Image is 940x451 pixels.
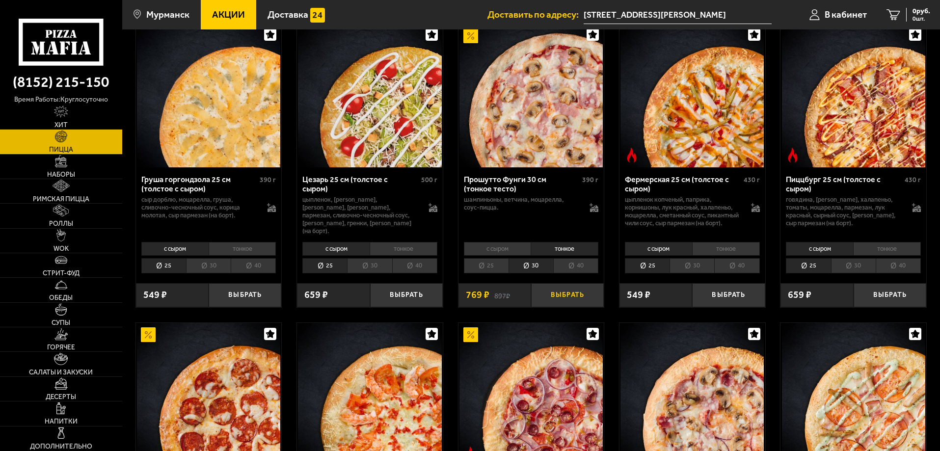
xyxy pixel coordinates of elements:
li: с сыром [625,242,692,256]
span: Хит [54,122,68,129]
button: Выбрать [531,283,604,307]
div: Пиццбург 25 см (толстое с сыром) [786,175,902,193]
button: Выбрать [209,283,281,307]
li: 30 [509,258,553,273]
img: Акционный [463,28,478,43]
span: 390 г [260,176,276,184]
li: тонкое [692,242,760,256]
li: с сыром [464,242,531,256]
li: 40 [876,258,921,273]
span: проезд Михаила Бабикова, 14, подъезд 2 [584,6,772,24]
span: 430 г [905,176,921,184]
span: Стрит-фуд [43,270,80,277]
li: 30 [831,258,876,273]
li: 40 [553,258,598,273]
p: цыпленок, [PERSON_NAME], [PERSON_NAME], [PERSON_NAME], пармезан, сливочно-чесночный соус, [PERSON... [302,196,419,235]
p: сыр дорблю, моцарелла, груша, сливочно-чесночный соус, корица молотая, сыр пармезан (на борт). [141,196,258,219]
li: 25 [464,258,509,273]
span: Доставить по адресу: [487,10,584,19]
li: с сыром [302,242,370,256]
span: 769 ₽ [466,290,489,300]
li: 25 [141,258,186,273]
span: Салаты и закуски [29,369,93,376]
img: Акционный [463,327,478,342]
span: 430 г [744,176,760,184]
li: 40 [714,258,759,273]
div: Цезарь 25 см (толстое с сыром) [302,175,419,193]
span: Доставка [268,10,308,19]
div: Прошутто Фунги 30 см (тонкое тесто) [464,175,580,193]
li: тонкое [853,242,921,256]
a: Острое блюдоФермерская 25 см (толстое с сыром) [619,24,765,167]
img: Прошутто Фунги 30 см (тонкое тесто) [459,24,603,167]
span: 549 ₽ [143,290,167,300]
img: Острое блюдо [785,148,800,162]
li: тонкое [370,242,437,256]
span: 0 шт. [913,16,930,22]
li: 30 [186,258,231,273]
span: Десерты [46,394,76,400]
img: Острое блюдо [624,148,639,162]
button: Выбрать [692,283,765,307]
p: цыпленок копченый, паприка, корнишоны, лук красный, халапеньо, моцарелла, сметанный соус, пикантн... [625,196,741,227]
img: Груша горгондзола 25 см (толстое с сыром) [137,24,280,167]
img: Цезарь 25 см (толстое с сыром) [298,24,441,167]
li: с сыром [141,242,209,256]
span: Супы [52,319,70,326]
li: 40 [231,258,276,273]
li: тонкое [209,242,276,256]
span: 659 ₽ [304,290,328,300]
a: Острое блюдоПиццбург 25 см (толстое с сыром) [780,24,926,167]
span: 549 ₽ [627,290,650,300]
span: Мурманск [146,10,189,19]
li: 40 [392,258,437,273]
span: 500 г [421,176,437,184]
li: тонкое [531,242,598,256]
p: шампиньоны, ветчина, моцарелла, соус-пицца. [464,196,580,212]
li: 30 [670,258,714,273]
img: Пиццбург 25 см (толстое с сыром) [782,24,925,167]
button: Выбрать [854,283,926,307]
input: Ваш адрес доставки [584,6,772,24]
li: 25 [625,258,670,273]
s: 897 ₽ [494,290,510,300]
div: Груша горгондзола 25 см (толстое с сыром) [141,175,258,193]
a: АкционныйПрошутто Фунги 30 см (тонкое тесто) [458,24,604,167]
img: 15daf4d41897b9f0e9f617042186c801.svg [310,8,325,23]
li: 30 [347,258,392,273]
span: Дополнительно [30,443,92,450]
span: Римская пицца [33,196,89,203]
span: Роллы [49,220,73,227]
div: Фермерская 25 см (толстое с сыром) [625,175,741,193]
span: Наборы [47,171,75,178]
a: Цезарь 25 см (толстое с сыром) [297,24,443,167]
span: 390 г [582,176,598,184]
img: Фермерская 25 см (толстое с сыром) [620,24,764,167]
span: 0 руб. [913,8,930,15]
span: Обеды [49,294,73,301]
span: Напитки [45,418,78,425]
a: Груша горгондзола 25 см (толстое с сыром) [136,24,282,167]
span: Акции [212,10,245,19]
p: говядина, [PERSON_NAME], халапеньо, томаты, моцарелла, пармезан, лук красный, сырный соус, [PERSO... [786,196,902,227]
button: Выбрать [370,283,443,307]
span: 659 ₽ [788,290,811,300]
span: В кабинет [825,10,867,19]
li: 25 [786,258,831,273]
li: 25 [302,258,347,273]
span: WOK [54,245,69,252]
li: с сыром [786,242,853,256]
img: Акционный [141,327,156,342]
span: Пицца [49,146,73,153]
span: Горячее [47,344,75,351]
